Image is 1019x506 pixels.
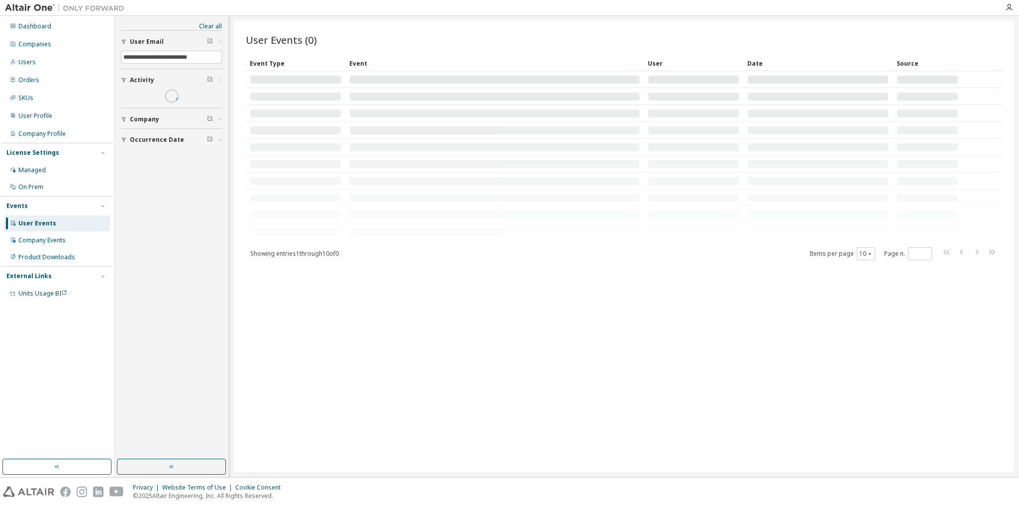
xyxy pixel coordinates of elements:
[60,487,71,497] img: facebook.svg
[77,487,87,497] img: instagram.svg
[207,136,213,144] span: Clear filter
[121,31,222,53] button: User Email
[130,115,159,123] span: Company
[3,487,54,497] img: altair_logo.svg
[6,202,28,210] div: Events
[884,247,932,260] span: Page n.
[18,94,33,102] div: SKUs
[121,129,222,151] button: Occurrence Date
[349,55,640,71] div: Event
[250,55,341,71] div: Event Type
[250,249,339,258] span: Showing entries 1 through 10 of 0
[207,76,213,84] span: Clear filter
[246,33,317,47] span: User Events (0)
[93,487,103,497] img: linkedin.svg
[6,272,52,280] div: External Links
[133,484,162,492] div: Privacy
[133,492,287,500] p: © 2025 Altair Engineering, Inc. All Rights Reserved.
[6,149,59,157] div: License Settings
[121,108,222,130] button: Company
[18,236,66,244] div: Company Events
[18,219,56,227] div: User Events
[5,3,129,13] img: Altair One
[18,76,39,84] div: Orders
[18,22,51,30] div: Dashboard
[18,166,46,174] div: Managed
[18,112,52,120] div: User Profile
[207,115,213,123] span: Clear filter
[18,130,66,138] div: Company Profile
[130,76,154,84] span: Activity
[897,55,958,71] div: Source
[121,22,222,30] a: Clear all
[235,484,287,492] div: Cookie Consent
[859,250,873,258] button: 10
[130,136,184,144] span: Occurrence Date
[18,183,43,191] div: On Prem
[648,55,739,71] div: User
[162,484,235,492] div: Website Terms of Use
[121,69,222,91] button: Activity
[810,247,875,260] span: Items per page
[18,289,67,298] span: Units Usage BI
[130,38,164,46] span: User Email
[207,38,213,46] span: Clear filter
[18,40,51,48] div: Companies
[747,55,889,71] div: Date
[18,253,75,261] div: Product Downloads
[109,487,124,497] img: youtube.svg
[18,58,36,66] div: Users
